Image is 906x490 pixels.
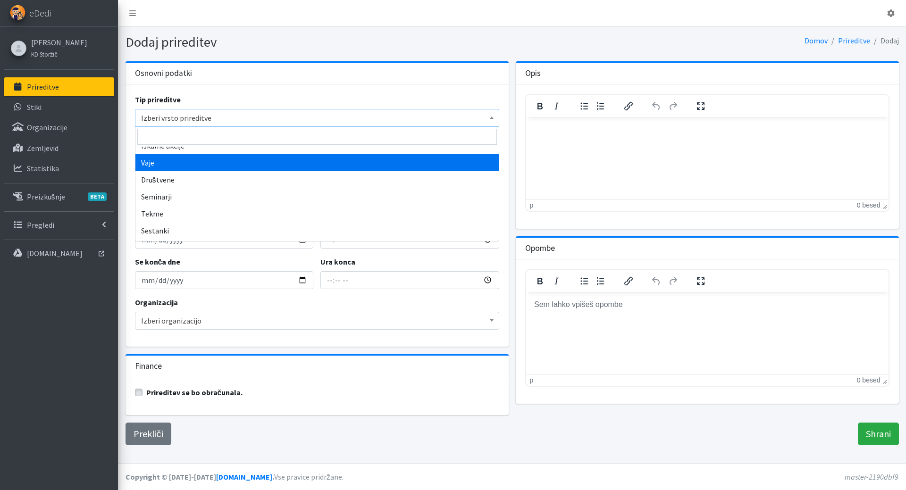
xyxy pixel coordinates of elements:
a: Stiki [4,98,114,116]
a: Domov [805,36,828,45]
a: Statistika [4,159,114,178]
button: Poševno [548,274,564,288]
a: Prireditve [4,77,114,96]
img: eDedi [10,5,25,20]
a: Prekliči [126,423,171,445]
a: Pregledi [4,216,114,234]
p: Organizacije [27,123,67,132]
button: Oštevilčen seznam [593,274,609,288]
li: Društvene [135,171,499,188]
button: Označen seznam [576,274,592,288]
button: Vstavi/uredi povezavo [621,274,637,288]
a: [PERSON_NAME] [31,37,87,48]
span: Izberi vrsto prireditve [141,111,493,125]
button: Krepko [532,274,548,288]
em: master-2190dbf9 [845,472,898,482]
button: Označen seznam [576,100,592,113]
li: Interne društvene [135,239,499,256]
small: KD Storžič [31,50,58,58]
button: Razveljavi [648,100,664,113]
span: Izberi vrsto prireditve [135,109,499,127]
a: Organizacije [4,118,114,137]
p: Stiki [27,102,42,112]
li: Tekme [135,205,499,222]
button: Ponovno uveljavi [665,274,681,288]
button: 0 besed [857,201,881,209]
button: Ponovno uveljavi [665,100,681,113]
a: KD Storžič [31,48,87,59]
p: Pregledi [27,220,54,230]
button: Vstavi/uredi povezavo [621,100,637,113]
a: Prireditve [838,36,870,45]
p: [DOMAIN_NAME] [27,249,83,258]
body: Rich Text Area [8,8,355,18]
p: Preizkušnje [27,192,65,201]
label: Se konča dne [135,256,181,267]
label: Prireditev se bo obračunala. [146,387,243,398]
h1: Dodaj prireditev [126,34,509,50]
h3: Osnovni podatki [135,68,192,78]
a: Zemljevid [4,139,114,158]
button: Razveljavi [648,274,664,288]
label: Organizacija [135,297,178,308]
h3: Finance [135,361,162,371]
h3: Opombe [525,243,555,253]
p: Prireditve [27,82,59,91]
button: Čez cel zaslon [693,100,709,113]
li: Seminarji [135,188,499,205]
a: PreizkušnjeBETA [4,187,114,206]
div: p [530,201,534,209]
li: Vaje [135,154,499,171]
button: Čez cel zaslon [693,274,709,288]
input: Shrani [858,423,899,445]
footer: Vse pravice pridržane. [118,463,906,490]
button: Krepko [532,100,548,113]
li: Sestanki [135,222,499,239]
p: Zemljevid [27,143,59,153]
span: Izberi organizacijo [135,312,499,330]
div: Press the Up and Down arrow keys to resize the editor. [882,201,887,209]
button: Poševno [548,100,564,113]
h3: Opis [525,68,541,78]
a: [DOMAIN_NAME] [4,244,114,263]
label: Tip prireditve [135,94,181,105]
div: Press the Up and Down arrow keys to resize the editor. [882,376,887,384]
span: eDedi [29,6,51,20]
label: Ura konca [320,256,355,267]
div: p [530,376,534,384]
a: [DOMAIN_NAME] [216,472,272,482]
button: Oštevilčen seznam [593,100,609,113]
span: Izberi organizacijo [141,314,493,327]
li: Dodaj [870,34,899,48]
span: BETA [88,192,107,201]
button: 0 besed [857,376,881,384]
p: Statistika [27,164,59,173]
strong: Copyright © [DATE]-[DATE] . [126,472,274,482]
